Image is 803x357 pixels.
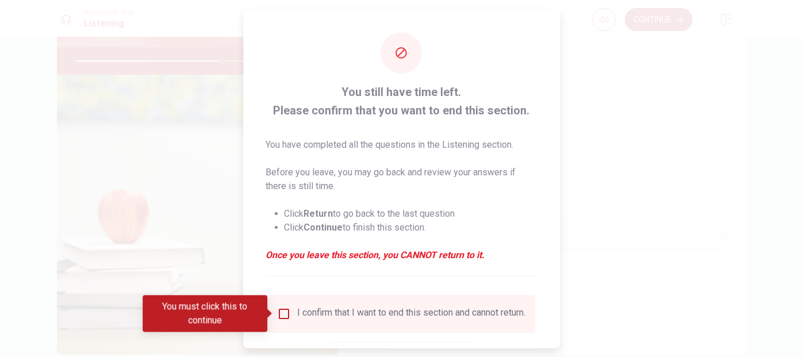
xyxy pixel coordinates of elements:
[298,307,526,321] div: I confirm that I want to end this section and cannot return.
[285,221,537,235] li: Click to finish this section.
[304,208,333,219] strong: Return
[266,138,537,152] p: You have completed all the questions in the Listening section.
[304,222,343,233] strong: Continue
[143,295,267,332] div: You must click this to continue
[266,166,537,193] p: Before you leave, you may go back and review your answers if there is still time.
[266,83,537,120] span: You still have time left. Please confirm that you want to end this section.
[266,248,537,262] em: Once you leave this section, you CANNOT return to it.
[277,307,291,321] span: You must click this to continue
[285,207,537,221] li: Click to go back to the last question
